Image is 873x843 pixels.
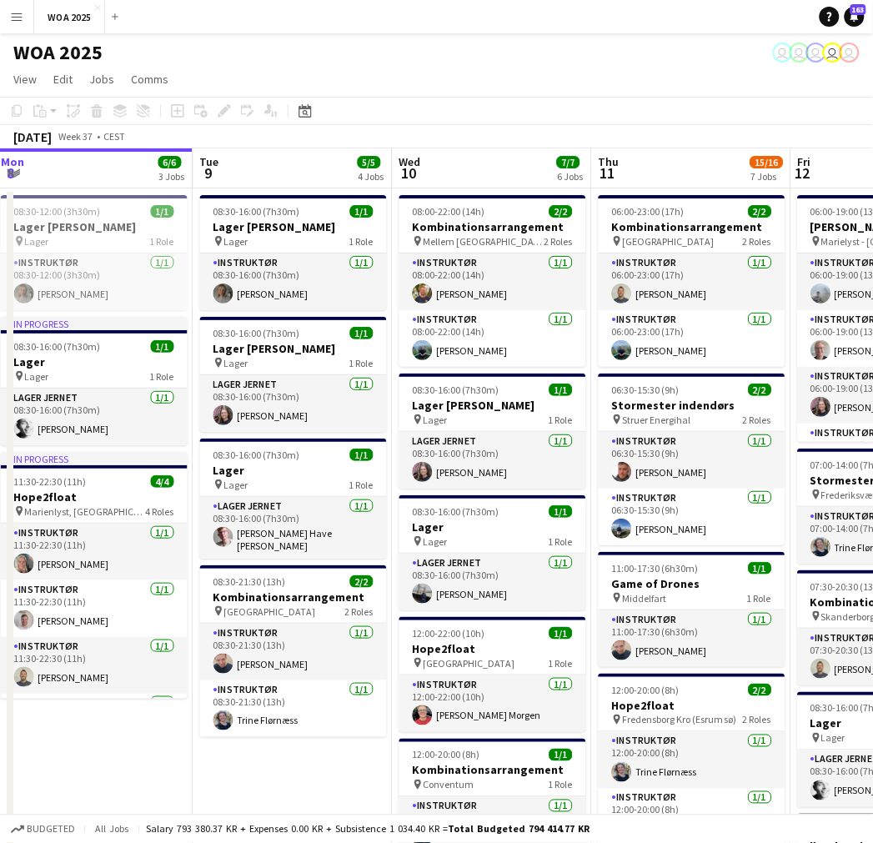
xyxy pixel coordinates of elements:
span: Total Budgeted 794 414.77 KR [448,823,590,835]
app-user-avatar: Bettina Madsen [773,43,793,63]
div: Salary 793 380.37 KR + Expenses 0.00 KR + Subsistence 1 034.40 KR = [146,823,590,835]
span: Edit [53,72,73,87]
button: WOA 2025 [34,1,105,33]
app-user-avatar: Drift Drift [823,43,843,63]
span: Week 37 [55,130,97,143]
span: Budgeted [27,824,75,835]
app-user-avatar: Bettina Madsen [790,43,810,63]
app-user-avatar: René Sandager [840,43,860,63]
span: Jobs [89,72,114,87]
button: Budgeted [8,820,78,839]
a: View [7,68,43,90]
span: All jobs [92,823,132,835]
a: Edit [47,68,79,90]
a: Comms [124,68,175,90]
app-user-avatar: Drift Drift [806,43,826,63]
h1: WOA 2025 [13,40,103,65]
div: [DATE] [13,128,52,145]
span: View [13,72,37,87]
span: 163 [850,4,866,15]
span: Comms [131,72,168,87]
a: Jobs [83,68,121,90]
div: CEST [103,130,125,143]
a: 163 [845,7,865,27]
